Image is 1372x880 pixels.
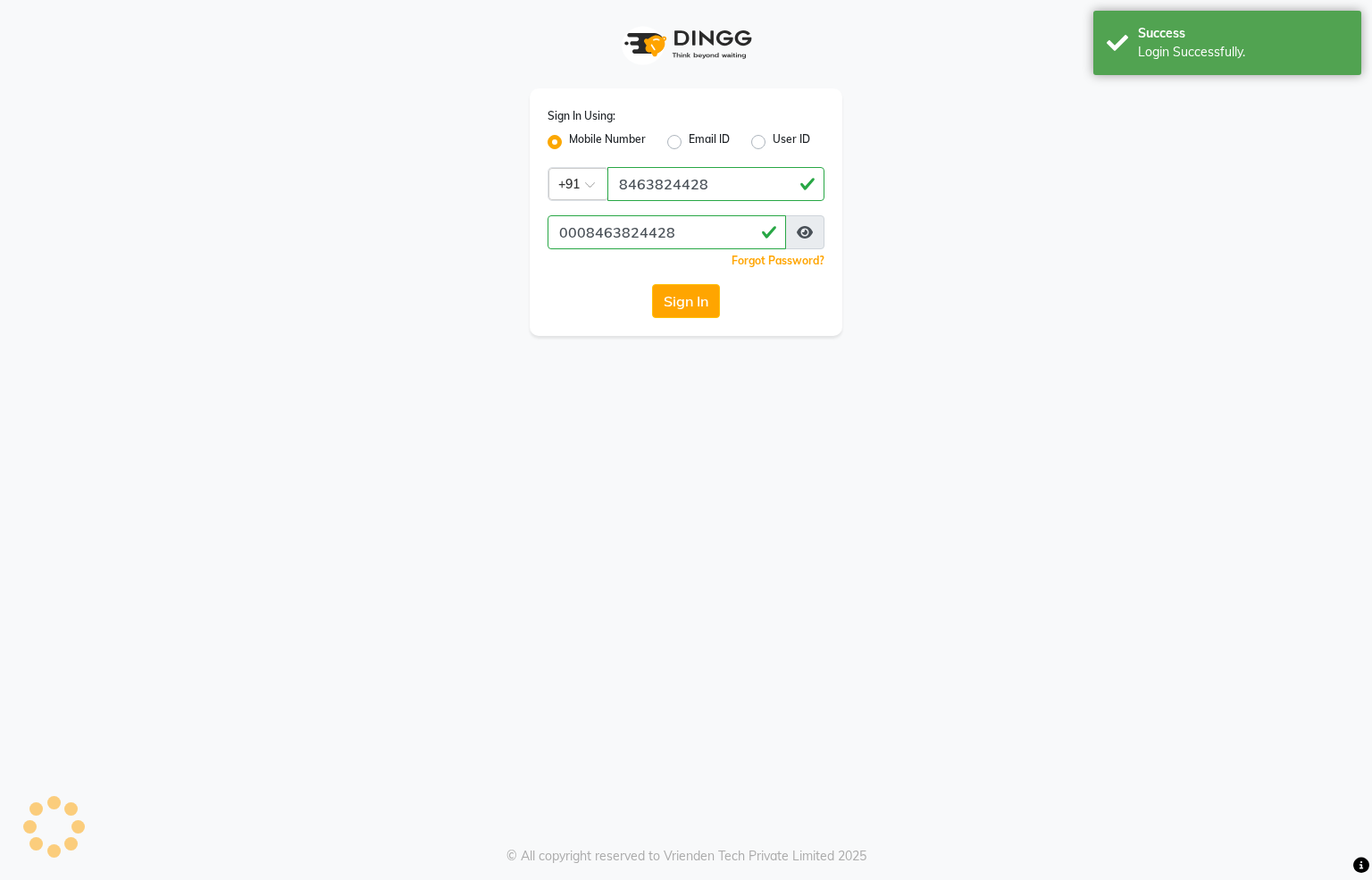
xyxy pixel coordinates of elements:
[548,215,786,249] input: Username
[569,131,646,153] label: Mobile Number
[652,284,720,318] button: Sign In
[732,254,824,267] a: Forgot Password?
[607,167,824,201] input: Username
[773,131,810,153] label: User ID
[1138,24,1348,43] div: Success
[548,108,615,124] label: Sign In Using:
[615,18,757,71] img: logo1.svg
[1138,43,1348,62] div: Login Successfully.
[689,131,730,153] label: Email ID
